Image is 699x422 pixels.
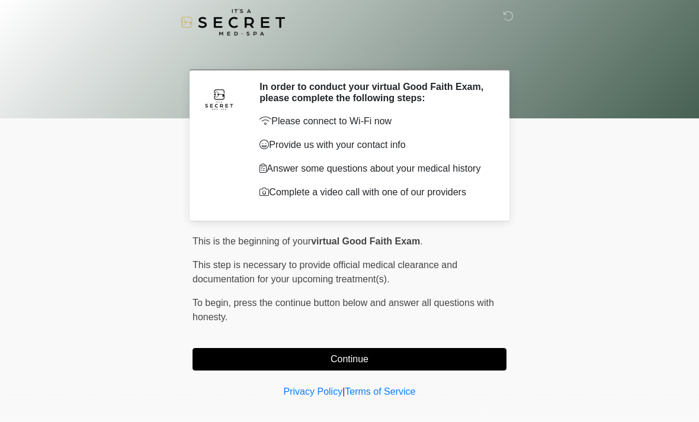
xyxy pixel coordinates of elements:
h1: ‎ ‎ [184,43,515,65]
p: Answer some questions about your medical history [259,162,489,176]
p: Please connect to Wi-Fi now [259,114,489,128]
p: Provide us with your contact info [259,138,489,152]
button: Continue [193,348,506,371]
a: Terms of Service [345,386,415,397]
span: . [420,236,422,246]
a: | [342,386,345,397]
span: This is the beginning of your [193,236,311,246]
strong: virtual Good Faith Exam [311,236,420,246]
span: press the continue button below and answer all questions with honesty. [193,298,494,322]
a: Privacy Policy [284,386,343,397]
h2: In order to conduct your virtual Good Faith Exam, please complete the following steps: [259,81,489,104]
span: To begin, [193,298,233,308]
p: Complete a video call with one of our providers [259,185,489,199]
img: Agent Avatar [201,81,237,117]
span: This step is necessary to provide official medical clearance and documentation for your upcoming ... [193,260,457,284]
img: It's A Secret Med Spa Logo [181,9,285,36]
